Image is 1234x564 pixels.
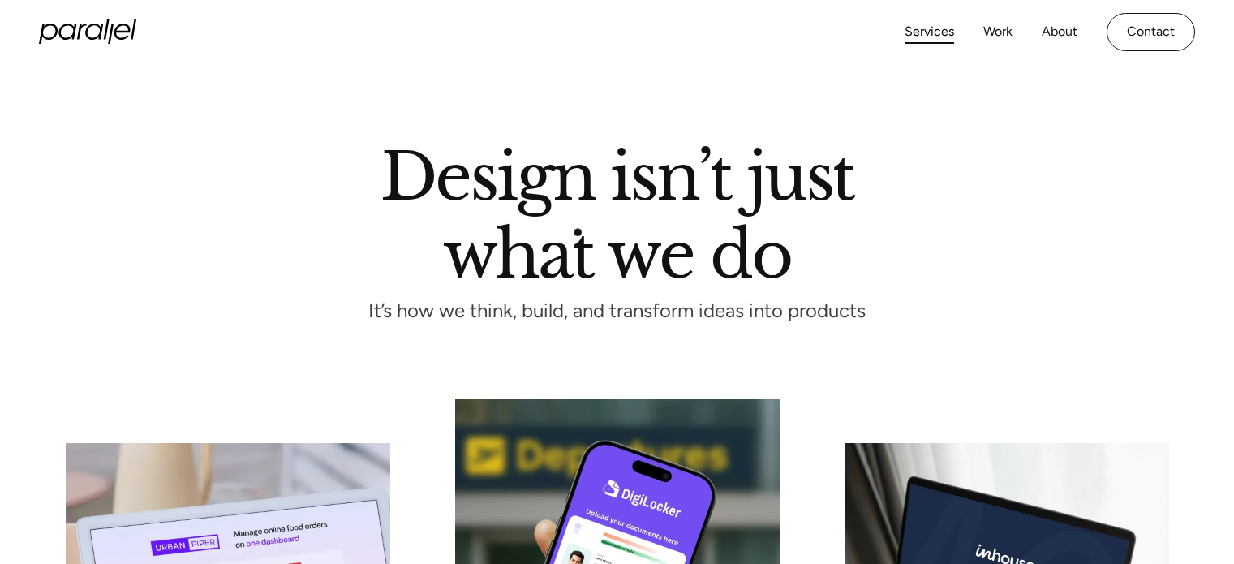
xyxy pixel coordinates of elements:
a: About [1042,20,1077,44]
a: Work [983,20,1013,44]
a: Contact [1107,13,1195,51]
p: It’s how we think, build, and transform ideas into products [339,304,896,318]
a: home [39,19,136,44]
a: Services [905,20,954,44]
h1: Design isn’t just what we do [381,145,854,278]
